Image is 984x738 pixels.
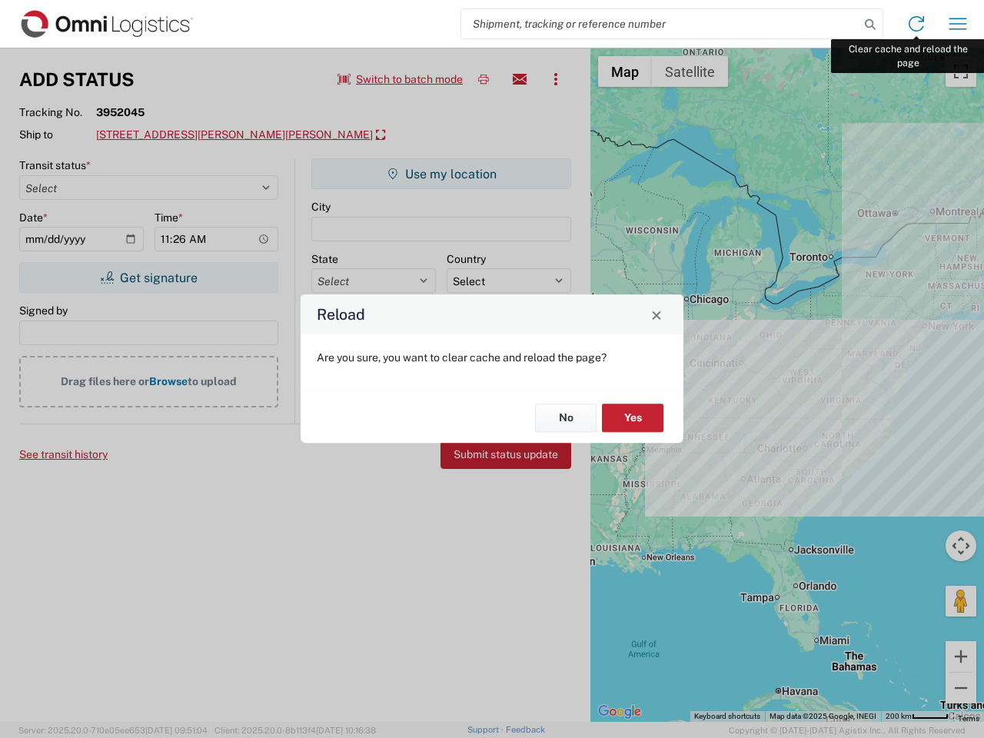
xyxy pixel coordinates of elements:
button: Yes [602,404,663,432]
button: No [535,404,597,432]
p: Are you sure, you want to clear cache and reload the page? [317,351,667,364]
input: Shipment, tracking or reference number [461,9,859,38]
h4: Reload [317,304,365,326]
button: Close [646,304,667,325]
